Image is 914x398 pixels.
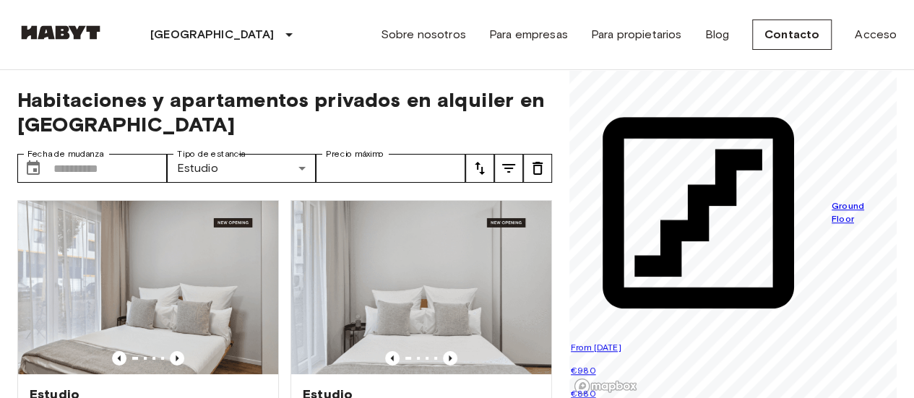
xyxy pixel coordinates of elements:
a: Acceso [855,26,897,43]
img: Hábito [17,25,104,40]
button: Imagen anterior [443,351,457,365]
font: Sobre nosotros [381,27,466,41]
button: Imagen anterior [112,351,126,365]
a: Blog [704,26,729,43]
a: Para propietarios [591,26,682,43]
font: Acceso [855,27,897,41]
button: melodía [494,154,523,183]
button: Imagen anterior [170,351,184,365]
font: Habitaciones y apartamentos privados en alquiler en [GEOGRAPHIC_DATA] [17,87,545,137]
font: Tipo de estancia [177,149,245,159]
p: €980 [571,363,879,378]
button: melodía [465,154,494,183]
span: Ground Floor [832,200,879,226]
font: Contacto [764,27,819,41]
font: Fecha de mudanza [27,149,103,159]
span: From [DATE] [571,342,621,352]
font: Precio máximo [326,149,384,159]
a: Contacto [752,20,832,50]
button: melodía [523,154,552,183]
a: Sobre nosotros [381,26,466,43]
font: Para empresas [489,27,568,41]
font: Blog [704,27,729,41]
button: Imagen anterior [385,351,400,365]
font: Estudio [177,161,218,175]
font: [GEOGRAPHIC_DATA] [150,27,275,41]
font: Para propietarios [591,27,682,41]
a: Para empresas [489,26,568,43]
img: Imagen de marketing de la unidad DE-13-001-014-001 [291,201,551,374]
img: Imagen de marketing de la unidad DE-13-001-016-001 [18,201,278,374]
button: Elija fecha [19,154,48,183]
